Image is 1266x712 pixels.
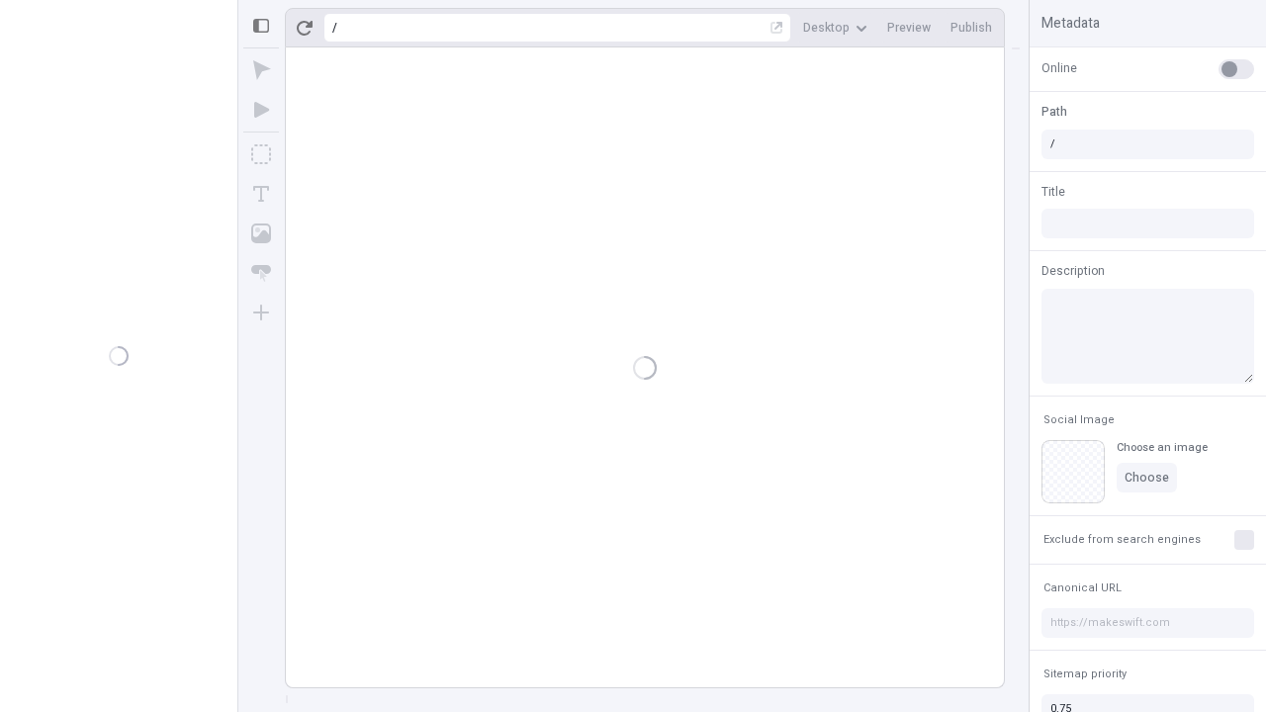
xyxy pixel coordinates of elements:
button: Desktop [795,13,875,43]
span: Canonical URL [1043,580,1122,595]
button: Sitemap priority [1040,663,1130,686]
button: Preview [879,13,939,43]
span: Title [1041,183,1065,201]
span: Publish [950,20,992,36]
span: Desktop [803,20,850,36]
input: https://makeswift.com [1041,608,1254,638]
button: Box [243,136,279,172]
button: Image [243,216,279,251]
button: Publish [943,13,1000,43]
span: Path [1041,103,1067,121]
button: Exclude from search engines [1040,528,1205,552]
button: Button [243,255,279,291]
span: Online [1041,59,1077,77]
button: Social Image [1040,408,1119,432]
span: Sitemap priority [1043,667,1127,681]
div: / [332,20,337,36]
button: Text [243,176,279,212]
span: Preview [887,20,931,36]
span: Description [1041,262,1105,280]
button: Canonical URL [1040,577,1126,600]
span: Social Image [1043,412,1115,427]
span: Choose [1125,470,1169,486]
span: Exclude from search engines [1043,532,1201,547]
button: Choose [1117,463,1177,492]
div: Choose an image [1117,440,1208,455]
